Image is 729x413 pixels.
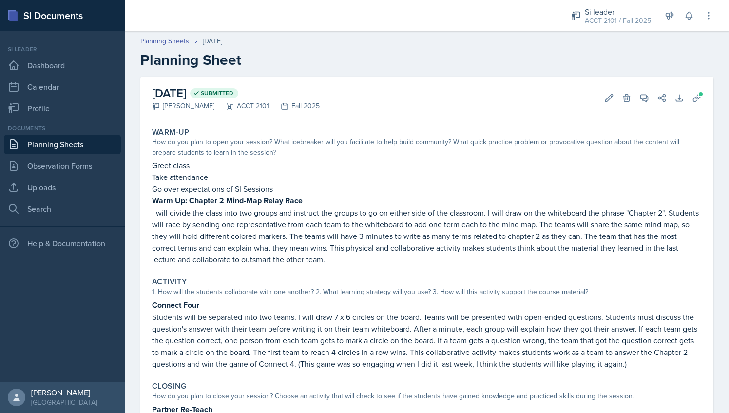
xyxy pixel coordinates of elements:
a: Search [4,199,121,218]
a: Calendar [4,77,121,97]
h2: [DATE] [152,84,320,102]
a: Observation Forms [4,156,121,176]
label: Closing [152,381,187,391]
a: Profile [4,98,121,118]
div: How do you plan to close your session? Choose an activity that will check to see if the students ... [152,391,702,401]
div: How do you plan to open your session? What icebreaker will you facilitate to help build community... [152,137,702,157]
div: [PERSON_NAME] [152,101,214,111]
a: Planning Sheets [4,135,121,154]
p: Take attendance [152,171,702,183]
div: [GEOGRAPHIC_DATA] [31,397,97,407]
p: Students will be separated into two teams. I will draw 7 x 6 circles on the board. Teams will be ... [152,311,702,370]
div: Fall 2025 [269,101,320,111]
div: ACCT 2101 [214,101,269,111]
p: I will divide the class into two groups and instruct the groups to go on either side of the class... [152,207,702,265]
label: Activity [152,277,187,287]
strong: Warm Up: Chapter 2 Mind-Map Relay Race [152,195,303,206]
div: Help & Documentation [4,234,121,253]
div: 1. How will the students collaborate with one another? 2. What learning strategy will you use? 3.... [152,287,702,297]
p: Greet class [152,159,702,171]
div: ACCT 2101 / Fall 2025 [585,16,651,26]
p: Go over expectations of SI Sessions [152,183,702,195]
div: Si leader [585,6,651,18]
div: [DATE] [203,36,222,46]
span: Submitted [201,89,233,97]
label: Warm-Up [152,127,190,137]
a: Dashboard [4,56,121,75]
div: [PERSON_NAME] [31,388,97,397]
h2: Planning Sheet [140,51,713,69]
a: Uploads [4,177,121,197]
a: Planning Sheets [140,36,189,46]
strong: Connect Four [152,299,199,311]
div: Si leader [4,45,121,54]
div: Documents [4,124,121,133]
